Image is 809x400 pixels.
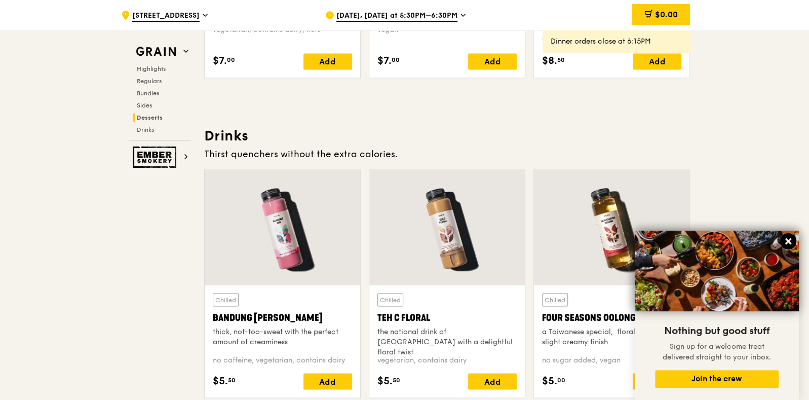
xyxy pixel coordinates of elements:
[557,376,565,384] span: 00
[468,373,517,389] div: Add
[542,53,557,68] span: $8.
[227,56,235,64] span: 00
[213,373,228,388] span: $5.
[303,53,352,69] div: Add
[204,127,690,145] h3: Drinks
[137,126,154,133] span: Drinks
[542,355,681,365] div: no sugar added, vegan
[133,43,179,61] img: Grain web logo
[664,325,769,337] span: Nothing but good stuff
[633,373,681,389] div: Add
[377,25,517,45] div: vegan
[377,293,403,306] div: Chilled
[213,310,352,324] div: Bandung [PERSON_NAME]
[137,102,152,109] span: Sides
[137,78,162,85] span: Regulars
[133,147,179,168] img: Ember Smokery web logo
[303,373,352,389] div: Add
[557,56,565,64] span: 50
[377,355,517,365] div: vegetarian, contains dairy
[635,231,799,311] img: DSC07876-Edit02-Large.jpeg
[663,342,771,361] span: Sign up for a welcome treat delivered straight to your inbox.
[213,25,352,45] div: vegetarian, contains dairy, nuts
[542,326,681,347] div: a Taiwanese special, floral notes with a slight creamy finish
[213,293,239,306] div: Chilled
[228,376,236,384] span: 50
[377,373,393,388] span: $5.
[542,373,557,388] span: $5.
[542,293,568,306] div: Chilled
[780,233,796,249] button: Close
[542,310,681,324] div: Four Seasons Oolong
[213,53,227,68] span: $7.
[137,114,163,121] span: Desserts
[137,65,166,72] span: Highlights
[204,147,690,161] div: Thirst quenchers without the extra calories.
[654,10,677,19] span: $0.00
[393,376,400,384] span: 50
[213,355,352,365] div: no caffeine, vegetarian, contains dairy
[377,326,517,357] div: the national drink of [GEOGRAPHIC_DATA] with a delightful floral twist
[551,37,682,47] div: Dinner orders close at 6:15PM
[336,11,457,22] span: [DATE], [DATE] at 5:30PM–6:30PM
[137,90,159,97] span: Bundles
[213,326,352,347] div: thick, not-too-sweet with the perfect amount of creaminess
[633,53,681,69] div: Add
[377,310,517,324] div: Teh C Floral
[132,11,200,22] span: [STREET_ADDRESS]
[392,56,400,64] span: 00
[655,370,779,388] button: Join the crew
[377,53,392,68] span: $7.
[468,53,517,69] div: Add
